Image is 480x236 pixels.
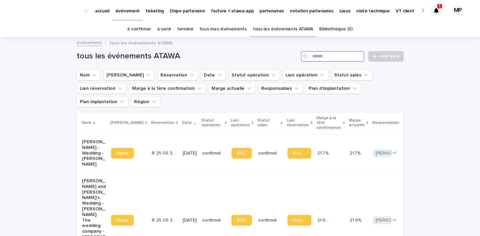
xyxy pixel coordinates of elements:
[77,96,128,107] button: Plan implantation
[237,218,247,223] span: BDC
[258,218,282,223] p: confirmé
[349,117,365,129] p: Marge actuelle
[293,218,306,223] span: Réservation
[376,151,412,156] a: [PERSON_NAME]
[151,119,174,127] p: Reservation
[82,119,91,127] p: Nom
[157,21,171,37] a: à venir
[109,39,172,46] p: tous les événements ATAWA
[393,151,396,155] span: + 1
[77,83,126,94] button: Lien réservation
[208,83,256,94] button: Marge actuelle
[431,5,442,16] div: 1
[231,117,250,129] p: Lien opération
[111,215,134,226] a: Open
[317,149,330,156] p: 21.7 %
[306,83,361,94] button: Plan d'implantation
[301,51,364,62] input: Search
[103,70,155,80] button: Lien Stacker
[116,151,128,156] span: Open
[380,54,399,59] span: Add New
[182,119,192,127] p: Date
[317,216,331,223] p: 21.9 %
[376,218,412,223] a: [PERSON_NAME]
[110,119,143,127] p: [PERSON_NAME]
[237,151,247,156] span: BDC
[439,4,441,8] p: 1
[350,149,362,156] p: 21.7%
[287,117,309,129] p: Lien réservation
[77,51,299,61] h1: tous les événements ATAWA
[372,119,399,127] p: Responsables
[201,117,223,129] p: Statut opération
[231,215,252,226] a: BDC
[288,148,311,159] a: Réservation
[202,218,226,223] p: confirmé
[152,216,177,223] p: R 25 05 3506
[293,151,306,156] span: Réservation
[258,83,303,94] button: Responsables
[228,70,280,80] button: Statut opération
[116,218,128,223] span: Open
[453,5,463,16] div: MP
[152,149,177,156] p: R 25 05 3705
[368,51,403,62] a: Add New
[319,21,353,37] a: Bibliothèque 3D
[253,21,313,37] a: tous les événements ATAWA
[129,83,206,94] button: Marge à la 1ère confirmation
[258,151,282,156] p: confirmé
[177,21,193,37] a: terminé
[127,21,151,37] a: à confirmer
[258,117,279,129] p: Statut sales
[77,38,102,46] a: événement
[393,218,396,222] span: + 1
[111,148,134,159] a: Open
[131,96,160,107] button: Région
[403,117,431,129] p: Plan d'implantation
[13,4,78,17] img: Ls34BcGeRexTGTNfXpUC
[183,151,197,156] p: [DATE]
[231,148,252,159] a: BDC
[183,218,197,223] p: [DATE]
[157,70,198,80] button: Reservation
[283,70,329,80] button: Lien opération
[77,70,101,80] button: Nom
[350,216,363,223] p: 21.9%
[288,215,311,226] a: Réservation
[202,151,226,156] p: confirmé
[331,70,372,80] button: Statut sales
[201,70,226,80] button: Date
[199,21,247,37] a: tous mes événements
[317,114,341,132] p: Marge à la 1ère confirmation
[82,139,106,167] p: [PERSON_NAME] - Wedding - [PERSON_NAME]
